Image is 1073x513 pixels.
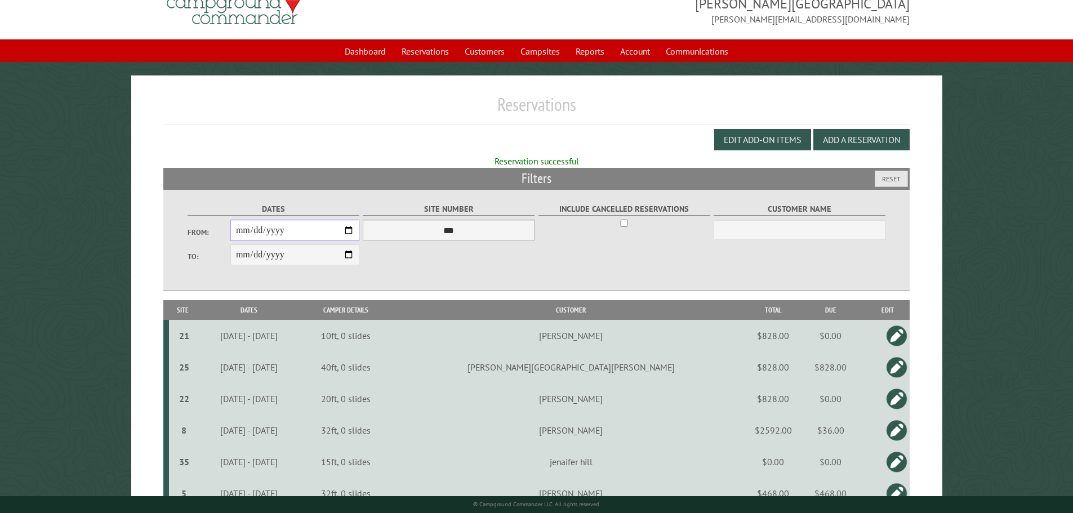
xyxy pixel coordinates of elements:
[301,446,391,478] td: 15ft, 0 slides
[391,478,751,509] td: [PERSON_NAME]
[301,383,391,414] td: 20ft, 0 slides
[391,351,751,383] td: [PERSON_NAME][GEOGRAPHIC_DATA][PERSON_NAME]
[751,351,796,383] td: $828.00
[173,425,195,436] div: 8
[796,383,865,414] td: $0.00
[301,320,391,351] td: 10ft, 0 slides
[197,300,301,320] th: Dates
[473,501,600,508] small: © Campground Commander LLC. All rights reserved.
[363,203,535,216] label: Site Number
[173,362,195,373] div: 25
[514,41,567,62] a: Campsites
[338,41,393,62] a: Dashboard
[391,383,751,414] td: [PERSON_NAME]
[751,414,796,446] td: $2592.00
[173,488,195,499] div: 5
[796,300,865,320] th: Due
[163,168,910,189] h2: Filters
[188,251,230,262] label: To:
[391,320,751,351] td: [PERSON_NAME]
[796,320,865,351] td: $0.00
[875,171,908,187] button: Reset
[199,425,299,436] div: [DATE] - [DATE]
[199,393,299,404] div: [DATE] - [DATE]
[391,300,751,320] th: Customer
[163,93,910,124] h1: Reservations
[169,300,197,320] th: Site
[199,330,299,341] div: [DATE] - [DATE]
[751,320,796,351] td: $828.00
[714,203,885,216] label: Customer Name
[163,155,910,167] div: Reservation successful
[395,41,456,62] a: Reservations
[659,41,735,62] a: Communications
[538,203,710,216] label: Include Cancelled Reservations
[301,414,391,446] td: 32ft, 0 slides
[173,330,195,341] div: 21
[301,478,391,509] td: 32ft, 0 slides
[751,446,796,478] td: $0.00
[796,478,865,509] td: $468.00
[391,446,751,478] td: jenaifer hill
[569,41,611,62] a: Reports
[714,129,811,150] button: Edit Add-on Items
[199,488,299,499] div: [DATE] - [DATE]
[796,446,865,478] td: $0.00
[199,456,299,467] div: [DATE] - [DATE]
[301,351,391,383] td: 40ft, 0 slides
[865,300,910,320] th: Edit
[199,362,299,373] div: [DATE] - [DATE]
[796,414,865,446] td: $36.00
[751,300,796,320] th: Total
[813,129,910,150] button: Add a Reservation
[301,300,391,320] th: Camper Details
[751,383,796,414] td: $828.00
[613,41,657,62] a: Account
[188,203,359,216] label: Dates
[188,227,230,238] label: From:
[458,41,511,62] a: Customers
[391,414,751,446] td: [PERSON_NAME]
[173,456,195,467] div: 35
[796,351,865,383] td: $828.00
[751,478,796,509] td: $468.00
[173,393,195,404] div: 22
